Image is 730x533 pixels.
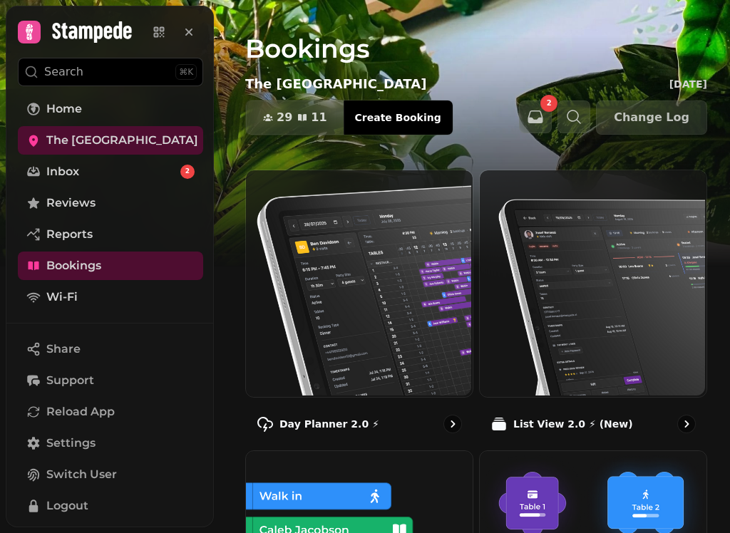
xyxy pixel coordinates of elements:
[446,417,460,431] svg: go to
[18,95,203,123] a: Home
[18,58,203,86] button: Search⌘K
[245,74,426,94] p: The [GEOGRAPHIC_DATA]
[669,77,707,91] p: [DATE]
[46,403,115,420] span: Reload App
[46,341,81,358] span: Share
[478,169,705,395] img: List View 2.0 ⚡ (New)
[311,112,327,123] span: 11
[355,113,441,123] span: Create Booking
[18,460,203,489] button: Switch User
[246,100,344,135] button: 2911
[44,63,83,81] p: Search
[614,112,689,123] span: Change Log
[46,372,94,389] span: Support
[175,64,197,80] div: ⌘K
[513,417,633,431] p: List View 2.0 ⚡ (New)
[18,366,203,395] button: Support
[46,497,88,514] span: Logout
[18,283,203,311] a: Wi-Fi
[679,417,694,431] svg: go to
[46,435,96,452] span: Settings
[46,466,117,483] span: Switch User
[18,429,203,457] a: Settings
[18,220,203,249] a: Reports
[596,100,707,135] button: Change Log
[185,167,190,177] span: 2
[18,335,203,363] button: Share
[46,163,79,180] span: Inbox
[46,195,96,212] span: Reviews
[46,289,78,306] span: Wi-Fi
[18,398,203,426] button: Reload App
[46,100,82,118] span: Home
[245,170,473,445] a: Day Planner 2.0 ⚡Day Planner 2.0 ⚡
[547,100,552,107] span: 2
[279,417,379,431] p: Day Planner 2.0 ⚡
[18,492,203,520] button: Logout
[46,226,93,243] span: Reports
[277,112,292,123] span: 29
[479,170,707,445] a: List View 2.0 ⚡ (New)List View 2.0 ⚡ (New)
[46,257,101,274] span: Bookings
[18,126,203,155] a: The [GEOGRAPHIC_DATA]
[46,132,198,149] span: The [GEOGRAPHIC_DATA]
[344,100,453,135] button: Create Booking
[18,157,203,186] a: Inbox2
[245,169,471,395] img: Day Planner 2.0 ⚡
[18,189,203,217] a: Reviews
[18,252,203,280] a: Bookings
